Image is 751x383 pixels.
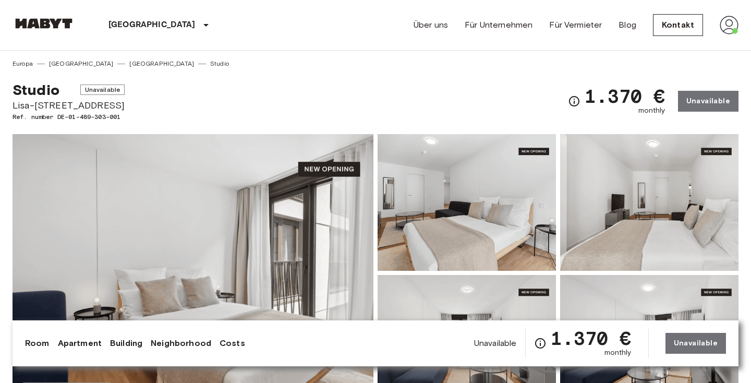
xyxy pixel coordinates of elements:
span: monthly [604,348,632,358]
a: Studio [210,59,229,68]
a: Europa [13,59,33,68]
span: monthly [638,105,665,116]
span: Ref. number DE-01-489-303-001 [13,112,125,122]
p: [GEOGRAPHIC_DATA] [108,19,196,31]
a: Building [110,337,142,350]
a: Apartment [58,337,102,350]
span: Lisa-[STREET_ADDRESS] [13,99,125,112]
a: [GEOGRAPHIC_DATA] [129,59,194,68]
a: Blog [619,19,636,31]
a: Costs [220,337,245,350]
span: 1.370 € [585,87,665,105]
span: 1.370 € [551,329,632,348]
span: Unavailable [474,338,517,349]
a: Für Unternehmen [465,19,532,31]
img: Picture of unit DE-01-489-303-001 [378,134,556,271]
svg: Check cost overview for full price breakdown. Please note that discounts apply to new joiners onl... [534,337,547,350]
a: Für Vermieter [549,19,602,31]
img: Picture of unit DE-01-489-303-001 [560,134,738,271]
img: Habyt [13,18,75,29]
a: Kontakt [653,14,703,36]
img: avatar [720,16,738,34]
svg: Check cost overview for full price breakdown. Please note that discounts apply to new joiners onl... [568,95,580,107]
a: Room [25,337,50,350]
span: Studio [13,81,59,99]
a: [GEOGRAPHIC_DATA] [49,59,114,68]
span: Unavailable [80,85,125,95]
a: Neighborhood [151,337,211,350]
a: Über uns [414,19,448,31]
